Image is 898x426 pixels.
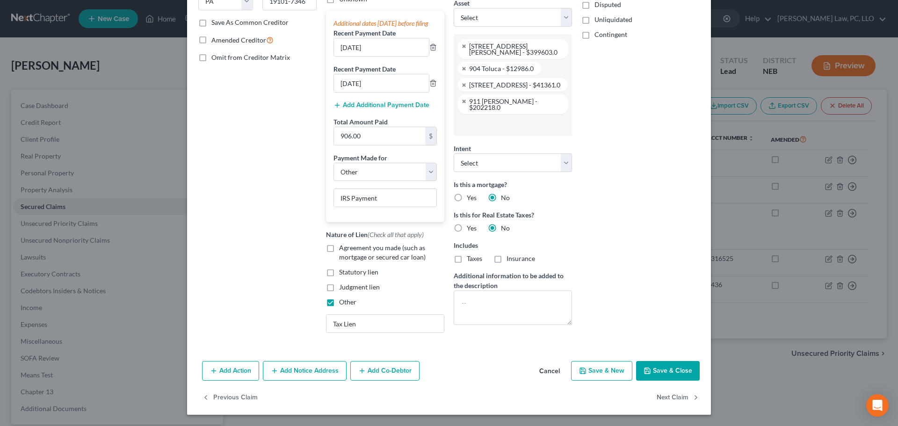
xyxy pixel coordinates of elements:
[501,194,510,202] span: No
[350,361,420,381] button: Add Co-Debtor
[334,74,429,92] input: --
[657,388,700,408] button: Next Claim
[469,82,560,88] div: [STREET_ADDRESS] - $41361.0
[211,53,290,61] span: Omit from Creditor Matrix
[594,15,632,23] span: Unliquidated
[532,362,567,381] button: Cancel
[263,361,347,381] button: Add Notice Address
[469,98,561,110] div: 911 [PERSON_NAME] - $202218.0
[211,18,289,27] label: Save As Common Creditor
[571,361,632,381] button: Save & New
[333,153,387,163] label: Payment Made for
[454,144,471,153] label: Intent
[202,388,258,408] button: Previous Claim
[334,189,436,207] input: Specify...
[454,210,572,220] label: Is this for Real Estate Taxes?
[507,254,535,262] span: Insurance
[326,230,424,239] label: Nature of Lien
[339,283,380,291] span: Judgment lien
[339,298,356,306] span: Other
[368,231,424,238] span: (Check all that apply)
[333,101,429,109] button: Add Additional Payment Date
[202,361,259,381] button: Add Action
[636,361,700,381] button: Save & Close
[333,117,388,127] label: Total Amount Paid
[467,224,477,232] span: Yes
[339,244,426,261] span: Agreement you made (such as mortgage or secured car loan)
[334,38,429,56] input: --
[594,30,627,38] span: Contingent
[469,43,561,55] div: [STREET_ADDRESS][PERSON_NAME] - $399603.0
[467,194,477,202] span: Yes
[333,28,396,38] label: Recent Payment Date
[501,224,510,232] span: No
[211,36,266,44] span: Amended Creditor
[594,0,621,8] span: Disputed
[326,315,444,332] input: Specify...
[454,180,572,189] label: Is this a mortgage?
[467,254,482,262] span: Taxes
[333,19,437,28] div: Additional dates [DATE] before filing
[339,268,378,276] span: Statutory lien
[333,64,396,74] label: Recent Payment Date
[454,271,572,290] label: Additional information to be added to the description
[866,394,889,417] div: Open Intercom Messenger
[334,127,425,145] input: 0.00
[425,127,436,145] div: $
[454,240,572,250] label: Includes
[469,65,534,72] div: 904 Toluca - $12986.0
